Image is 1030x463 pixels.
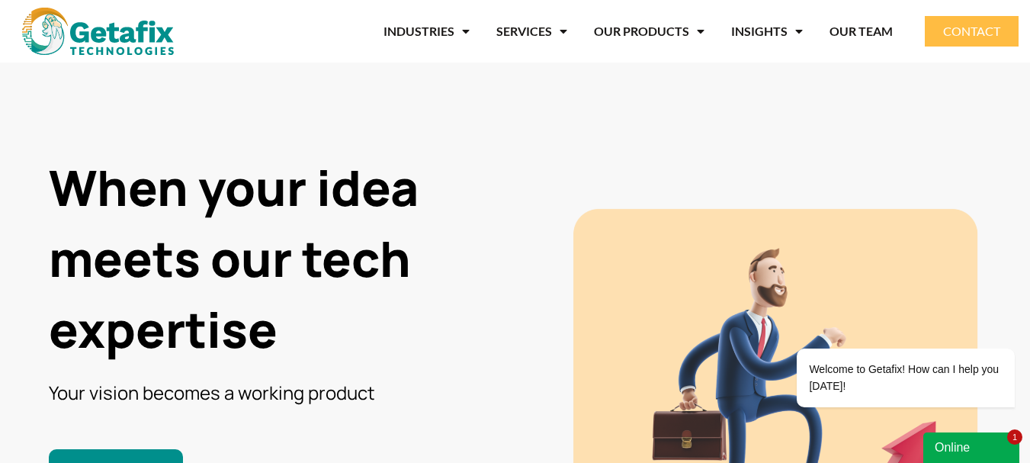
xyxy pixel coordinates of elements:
span: CONTACT [943,25,1000,37]
a: INSIGHTS [731,14,803,49]
h1: When your idea meets our tech expertise [49,153,555,365]
a: CONTACT [925,16,1019,47]
a: INDUSTRIES [383,14,470,49]
nav: Menu [204,14,894,49]
a: SERVICES [496,14,567,49]
a: OUR PRODUCTS [594,14,704,49]
a: OUR TEAM [829,14,893,49]
iframe: chat widget [923,429,1022,463]
img: web and mobile application development company [22,8,174,55]
h3: Your vision becomes a working product [49,380,555,405]
iframe: chat widget [748,211,1022,425]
